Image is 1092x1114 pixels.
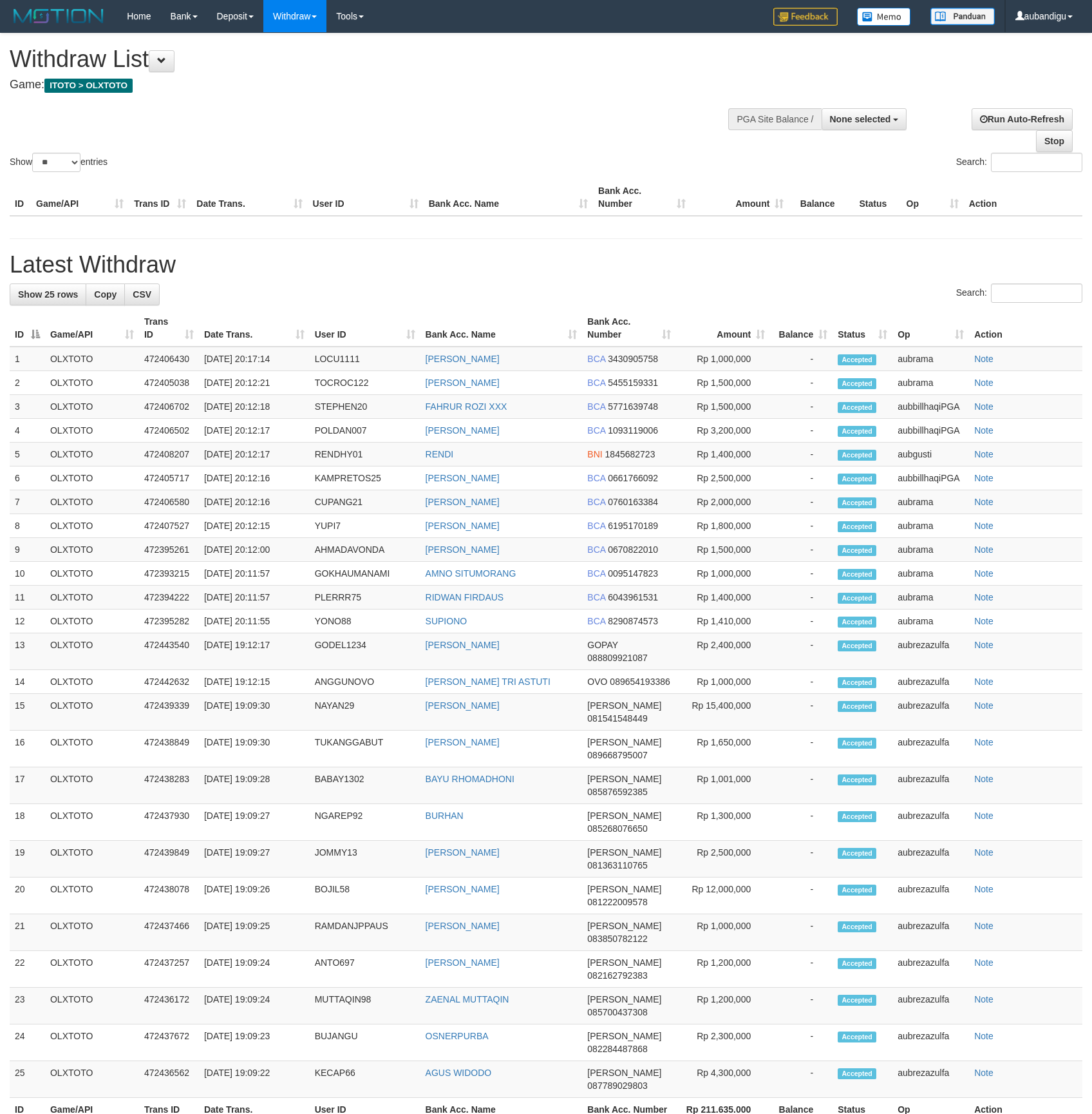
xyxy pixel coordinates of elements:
span: Show 25 rows [18,289,78,300]
td: 12 [10,610,45,633]
td: 472395261 [139,538,199,562]
span: Accepted [838,545,876,556]
td: Rp 1,000,000 [676,562,770,586]
a: Note [974,700,993,711]
label: Show entries [10,153,108,172]
a: Note [974,497,993,507]
td: [DATE] 20:12:18 [199,395,310,419]
a: [PERSON_NAME] [426,700,500,711]
span: Accepted [838,617,876,628]
a: [PERSON_NAME] TRI ASTUTI [426,677,551,687]
td: Rp 1,400,000 [676,443,770,466]
th: Date Trans. [191,179,307,216]
td: - [770,804,833,841]
td: - [770,395,833,419]
td: Rp 3,200,000 [676,419,770,443]
td: [DATE] 19:09:30 [199,694,310,731]
td: - [770,670,833,694]
a: FAHRUR ROZI XXX [426,401,507,412]
td: 13 [10,633,45,670]
a: Note [974,425,993,436]
span: Copy 8290874573 to clipboard [608,616,658,626]
th: Date Trans.: activate to sort column ascending [199,310,310,347]
td: OLXTOTO [45,395,139,419]
button: None selected [822,108,907,130]
td: 472405038 [139,371,199,395]
th: Status: activate to sort column ascending [833,310,892,347]
td: - [770,633,833,670]
th: Trans ID [129,179,191,216]
a: [PERSON_NAME] [426,847,500,858]
th: Game/API: activate to sort column ascending [45,310,139,347]
span: Accepted [838,738,876,749]
td: 472407527 [139,514,199,538]
th: Bank Acc. Name: activate to sort column ascending [420,310,583,347]
td: [DATE] 20:11:57 [199,562,310,586]
td: - [770,490,833,514]
th: User ID [308,179,424,216]
td: OLXTOTO [45,841,139,878]
td: Rp 1,300,000 [676,804,770,841]
a: Stop [1036,130,1073,152]
td: 472438283 [139,767,199,804]
th: Balance: activate to sort column ascending [770,310,833,347]
span: Copy 1093119006 to clipboard [608,425,658,436]
a: [PERSON_NAME] [426,354,500,364]
img: MOTION_logo.png [10,6,108,26]
a: Note [974,737,993,747]
a: BAYU RHOMADHONI [426,774,514,784]
td: RENDHY01 [310,443,420,466]
th: User ID: activate to sort column ascending [310,310,420,347]
th: ID [10,179,31,216]
td: aubbillhaqiPGA [892,466,969,490]
td: aubrama [892,538,969,562]
span: Accepted [838,701,876,712]
a: Note [974,354,993,364]
span: BCA [587,354,605,364]
span: Accepted [838,569,876,580]
td: 472395282 [139,610,199,633]
a: Note [974,378,993,388]
td: - [770,419,833,443]
input: Search: [991,283,1082,303]
td: [DATE] 19:12:17 [199,633,310,670]
a: Note [974,592,993,602]
td: 19 [10,841,45,878]
td: aubrezazulfa [892,633,969,670]
td: OLXTOTO [45,538,139,562]
td: CUPANG21 [310,490,420,514]
td: 472439339 [139,694,199,731]
span: Accepted [838,402,876,413]
a: RENDI [426,449,454,459]
a: [PERSON_NAME] [426,378,500,388]
td: - [770,371,833,395]
td: [DATE] 19:09:27 [199,804,310,841]
span: BCA [587,473,605,483]
td: 11 [10,586,45,610]
span: [PERSON_NAME] [587,700,661,711]
input: Search: [991,153,1082,172]
td: - [770,610,833,633]
span: BCA [587,616,605,626]
td: [DATE] 20:12:17 [199,419,310,443]
td: Rp 1,650,000 [676,731,770,767]
td: 472443540 [139,633,199,670]
span: Accepted [838,497,876,508]
th: Balance [789,179,854,216]
td: 8 [10,514,45,538]
td: Rp 15,400,000 [676,694,770,731]
span: BCA [587,378,605,388]
a: Note [974,401,993,412]
span: Copy 6195170189 to clipboard [608,521,658,531]
td: GODEL1234 [310,633,420,670]
th: Amount: activate to sort column ascending [676,310,770,347]
span: BCA [587,401,605,412]
th: Amount [691,179,789,216]
span: Copy [94,289,117,300]
td: OLXTOTO [45,419,139,443]
td: - [770,562,833,586]
td: - [770,731,833,767]
td: [DATE] 20:12:17 [199,443,310,466]
td: aubgusti [892,443,969,466]
td: OLXTOTO [45,670,139,694]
